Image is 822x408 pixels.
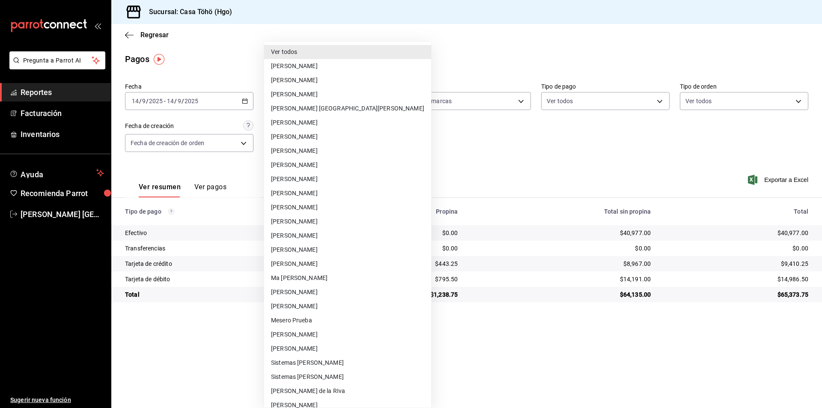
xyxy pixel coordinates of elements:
[264,59,431,73] li: [PERSON_NAME]
[264,257,431,271] li: [PERSON_NAME]
[264,356,431,370] li: Sistemas [PERSON_NAME]
[264,243,431,257] li: [PERSON_NAME]
[264,313,431,328] li: Mesero Prueba
[264,285,431,299] li: [PERSON_NAME]
[264,384,431,398] li: [PERSON_NAME] de la RIva
[154,54,164,65] img: Tooltip marker
[264,116,431,130] li: [PERSON_NAME]
[264,271,431,285] li: Ma [PERSON_NAME]
[264,200,431,214] li: [PERSON_NAME]
[264,229,431,243] li: [PERSON_NAME]
[264,144,431,158] li: [PERSON_NAME]
[264,158,431,172] li: [PERSON_NAME]
[264,172,431,186] li: [PERSON_NAME]
[264,130,431,144] li: [PERSON_NAME]
[264,214,431,229] li: [PERSON_NAME]
[264,101,431,116] li: [PERSON_NAME] [GEOGRAPHIC_DATA][PERSON_NAME]
[264,328,431,342] li: [PERSON_NAME]
[264,370,431,384] li: Sistemas [PERSON_NAME]
[264,45,431,59] li: Ver todos
[264,299,431,313] li: [PERSON_NAME]
[264,73,431,87] li: [PERSON_NAME]
[264,87,431,101] li: [PERSON_NAME]
[264,186,431,200] li: [PERSON_NAME]
[264,342,431,356] li: [PERSON_NAME]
